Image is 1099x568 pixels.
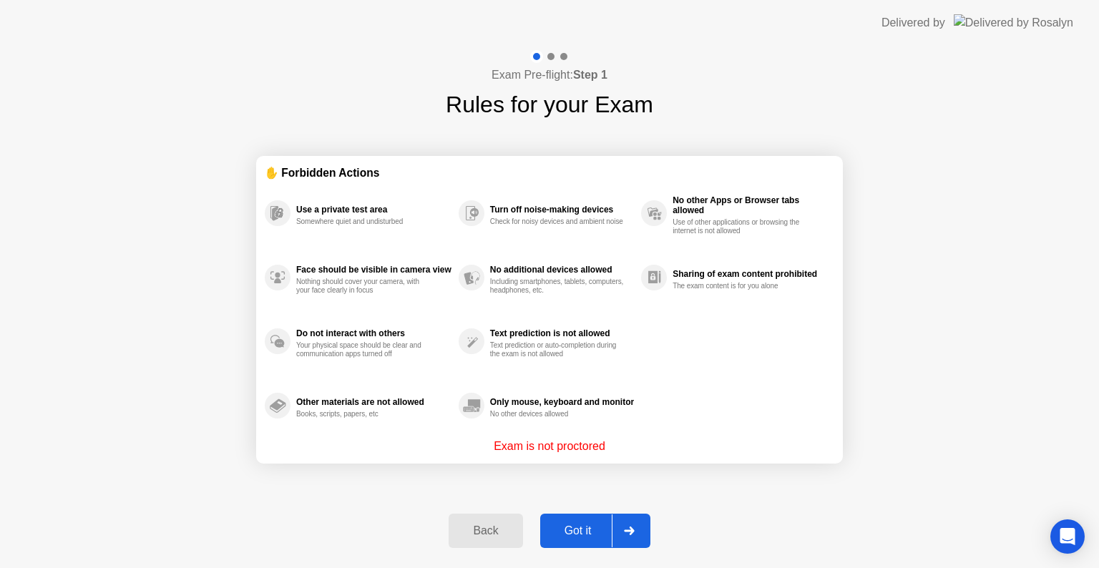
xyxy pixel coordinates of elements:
b: Step 1 [573,69,607,81]
div: Use a private test area [296,205,451,215]
div: Only mouse, keyboard and monitor [490,397,634,407]
div: Open Intercom Messenger [1050,519,1085,554]
h1: Rules for your Exam [446,87,653,122]
div: Nothing should cover your camera, with your face clearly in focus [296,278,431,295]
div: Your physical space should be clear and communication apps turned off [296,341,431,358]
div: Including smartphones, tablets, computers, headphones, etc. [490,278,625,295]
div: Text prediction is not allowed [490,328,634,338]
button: Back [449,514,522,548]
div: Do not interact with others [296,328,451,338]
p: Exam is not proctored [494,438,605,455]
div: Text prediction or auto-completion during the exam is not allowed [490,341,625,358]
div: Check for noisy devices and ambient noise [490,217,625,226]
div: Somewhere quiet and undisturbed [296,217,431,226]
div: Back [453,524,518,537]
h4: Exam Pre-flight: [492,67,607,84]
div: Other materials are not allowed [296,397,451,407]
div: The exam content is for you alone [673,282,808,290]
div: Got it [544,524,612,537]
div: Books, scripts, papers, etc [296,410,431,418]
div: No additional devices allowed [490,265,634,275]
div: ✋ Forbidden Actions [265,165,834,181]
div: No other devices allowed [490,410,625,418]
div: Delivered by [881,14,945,31]
div: Sharing of exam content prohibited [673,269,827,279]
img: Delivered by Rosalyn [954,14,1073,31]
div: Turn off noise-making devices [490,205,634,215]
div: Face should be visible in camera view [296,265,451,275]
div: Use of other applications or browsing the internet is not allowed [673,218,808,235]
div: No other Apps or Browser tabs allowed [673,195,827,215]
button: Got it [540,514,650,548]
